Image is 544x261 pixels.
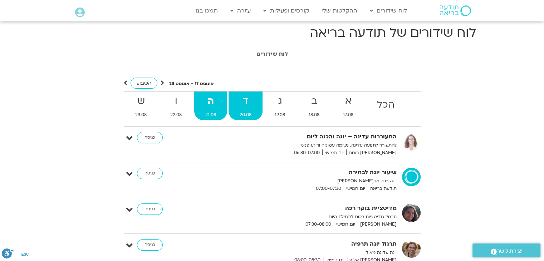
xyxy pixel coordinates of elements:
a: הכל [366,92,406,120]
p: להתעורר לתנועה עדינה, נשימה עמוקה ורוגע פנימי [221,142,397,149]
span: 21.08 [194,111,227,119]
span: יום חמישי [322,149,346,157]
a: ד20.08 [229,92,263,120]
span: יום חמישי [344,185,368,192]
span: [PERSON_NAME] [358,221,397,228]
p: תרגול מדיטציות רכות לתחילת היום [221,213,397,221]
a: ב18.08 [298,92,330,120]
a: תמכו בנו [192,4,221,18]
a: א17.08 [332,92,364,120]
strong: הכל [366,97,406,113]
a: ג19.08 [264,92,296,120]
p: אוגוסט 17 - אוגוסט 23 [169,80,214,88]
span: 07:30-08:00 [303,221,334,228]
span: 22.08 [159,111,193,119]
a: עזרה [227,4,254,18]
a: כניסה [137,132,163,143]
span: השבוע [136,80,152,87]
a: יצירת קשר [472,243,540,257]
strong: א [332,93,364,109]
a: כניסה [137,203,163,215]
span: 23.08 [124,111,158,119]
span: יצירת קשר [497,246,523,256]
span: 07:00-07:30 [313,185,344,192]
strong: ד [229,93,263,109]
strong: תרגול יוגה תרפיה [221,239,397,249]
a: ש23.08 [124,92,158,120]
a: קורסים ופעילות [260,4,313,18]
strong: ב [298,93,330,109]
img: תודעה בריאה [440,5,471,16]
span: 20.08 [229,111,263,119]
span: 06:30-07:00 [291,149,322,157]
strong: ו [159,93,193,109]
span: [PERSON_NAME] רוחם [346,149,397,157]
a: כניסה [137,168,163,179]
a: ו22.08 [159,92,193,120]
a: לוח שידורים [366,4,411,18]
strong: שיעור יוגה לבחירה [221,168,397,177]
span: 18.08 [298,111,330,119]
span: יום חמישי [334,221,358,228]
span: 17.08 [332,111,364,119]
p: יוגה עדינה מאוד [221,249,397,256]
h1: לוח שידורים [72,51,472,57]
a: ההקלטות שלי [318,4,361,18]
a: השבוע [131,78,157,89]
strong: ג [264,93,296,109]
a: ה21.08 [194,92,227,120]
a: כניסה [137,239,163,251]
h1: לוח שידורים של תודעה בריאה [68,24,476,41]
strong: ש [124,93,158,109]
span: 19.08 [264,111,296,119]
p: יוגה רכה או [PERSON_NAME] [221,177,397,185]
strong: התעוררות עדינה – יוגה והכנה ליום [221,132,397,142]
strong: מדיטציית בוקר רכה [221,203,397,213]
span: תודעה בריאה [368,185,397,192]
strong: ה [194,93,227,109]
